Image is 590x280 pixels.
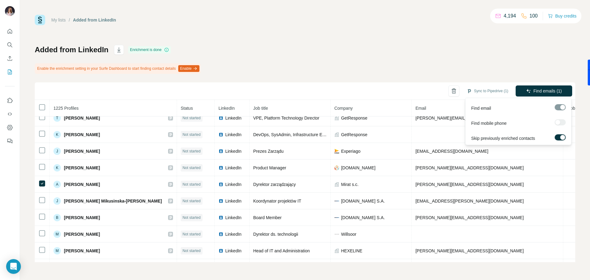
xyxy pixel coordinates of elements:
span: GetResponse [341,132,368,138]
span: [PERSON_NAME] [64,132,100,138]
span: [PERSON_NAME] [64,148,100,154]
img: LinkedIn logo [218,182,223,187]
a: My lists [51,18,66,22]
img: Surfe Logo [35,15,45,25]
div: M [53,247,61,254]
button: Use Surfe on LinkedIn [5,95,15,106]
span: Not started [183,148,201,154]
button: Use Surfe API [5,108,15,120]
span: LinkedIn [218,106,235,111]
img: LinkedIn logo [218,116,223,120]
span: [PERSON_NAME][EMAIL_ADDRESS][DOMAIN_NAME] [415,182,524,187]
span: Find emails (1) [533,88,562,94]
div: T [53,114,61,122]
img: LinkedIn logo [218,248,223,253]
div: K [53,131,61,138]
span: LinkedIn [225,215,242,221]
span: [EMAIL_ADDRESS][DOMAIN_NAME] [415,149,488,154]
span: Koordynator projektów IT [253,199,301,203]
img: company-logo [334,215,339,220]
span: LinkedIn [225,148,242,154]
span: Product Manager [253,165,286,170]
img: LinkedIn logo [218,215,223,220]
span: LinkedIn [225,165,242,171]
span: Not started [183,198,201,204]
span: [PERSON_NAME] [64,231,100,237]
span: LinkedIn [225,181,242,187]
p: 100 [529,12,538,20]
span: [PERSON_NAME] [64,165,100,171]
img: Avatar [5,6,15,16]
span: Find mobile phone [471,120,506,126]
span: [PERSON_NAME] [64,248,100,254]
img: LinkedIn logo [218,149,223,154]
img: LinkedIn logo [218,199,223,203]
span: GetResponse [341,115,368,121]
img: LinkedIn logo [218,132,223,137]
li: / [69,17,70,23]
span: Not started [183,132,201,137]
span: Job title [253,106,268,111]
span: HEXELINE [341,248,362,254]
button: Enrich CSV [5,53,15,64]
span: [PERSON_NAME][EMAIL_ADDRESS][DOMAIN_NAME] [415,215,524,220]
div: K [53,164,61,172]
button: Quick start [5,26,15,37]
div: B [53,214,61,221]
span: Not started [183,182,201,187]
span: Status [181,106,193,111]
span: 1225 Profiles [53,106,79,111]
span: Not started [183,165,201,171]
span: Mobile [567,106,580,111]
span: Not started [183,248,201,254]
button: Enable [178,65,199,72]
span: [PERSON_NAME] Mikusinska-[PERSON_NAME] [64,198,162,204]
span: Skip previously enriched contacts [471,135,535,141]
img: company-logo [334,199,339,203]
img: LinkedIn logo [218,165,223,170]
div: J [53,148,61,155]
button: Buy credits [548,12,576,20]
span: Company [334,106,353,111]
span: Dyrektor ds. technologii [253,232,298,237]
span: [PERSON_NAME] [64,115,100,121]
button: Sync to Pipedrive (1) [462,86,513,96]
span: Dyrektor zarządzający [253,182,296,187]
span: [PERSON_NAME][EMAIL_ADDRESS][DOMAIN_NAME] [415,248,524,253]
span: [DOMAIN_NAME] S.A. [341,215,385,221]
span: Mirat s.c. [341,181,359,187]
span: LinkedIn [225,231,242,237]
button: Dashboard [5,122,15,133]
div: Open Intercom Messenger [6,259,21,274]
img: company-logo [334,232,339,237]
div: Enrichment is done [128,46,171,53]
span: [PERSON_NAME] [64,215,100,221]
div: J [53,197,61,205]
span: [DOMAIN_NAME] [341,165,376,171]
span: [PERSON_NAME][EMAIL_ADDRESS][DOMAIN_NAME] [415,165,524,170]
span: Find email [471,105,491,111]
span: Not started [183,115,201,121]
span: Email [415,106,426,111]
h1: Added from LinkedIn [35,45,108,55]
span: Prezes Zarządu [253,149,284,154]
span: LinkedIn [225,115,242,121]
div: Added from LinkedIn [73,17,116,23]
span: LinkedIn [225,198,242,204]
img: company-logo [334,165,339,170]
span: Not started [183,231,201,237]
span: LinkedIn [225,132,242,138]
span: [EMAIL_ADDRESS][PERSON_NAME][DOMAIN_NAME] [415,199,524,203]
span: [DOMAIN_NAME] S.A. [341,198,385,204]
button: Find emails (1) [516,85,572,97]
span: VPE, Platform Technology Director [253,116,319,120]
span: Not started [183,215,201,220]
span: DevOps, SysAdmin, Infrastructure Engineering Manager [253,132,360,137]
span: Head of IT and Administration [253,248,310,253]
span: [PERSON_NAME][EMAIL_ADDRESS][DOMAIN_NAME] [415,116,524,120]
button: Feedback [5,136,15,147]
span: Board Member [253,215,282,220]
div: M [53,231,61,238]
span: [PERSON_NAME] [64,181,100,187]
img: company-logo [334,149,339,154]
